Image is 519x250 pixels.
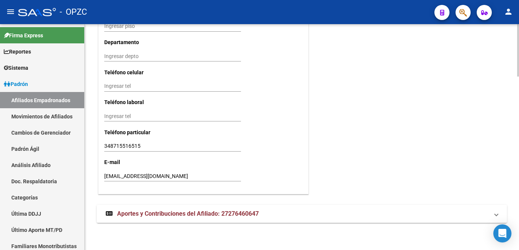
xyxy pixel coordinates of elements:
p: Teléfono particular [104,128,164,137]
p: Departamento [104,38,164,46]
span: Firma Express [4,31,43,40]
span: Padrón [4,80,28,88]
span: - OPZC [60,4,87,20]
p: Teléfono celular [104,68,164,77]
p: Teléfono laboral [104,98,164,106]
p: E-mail [104,158,164,166]
span: Aportes y Contribuciones del Afiliado: 27276460647 [117,210,259,217]
mat-icon: menu [6,7,15,16]
span: Sistema [4,64,28,72]
mat-icon: person [504,7,513,16]
mat-expansion-panel-header: Aportes y Contribuciones del Afiliado: 27276460647 [97,205,507,223]
div: Open Intercom Messenger [493,224,511,242]
span: Reportes [4,48,31,56]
